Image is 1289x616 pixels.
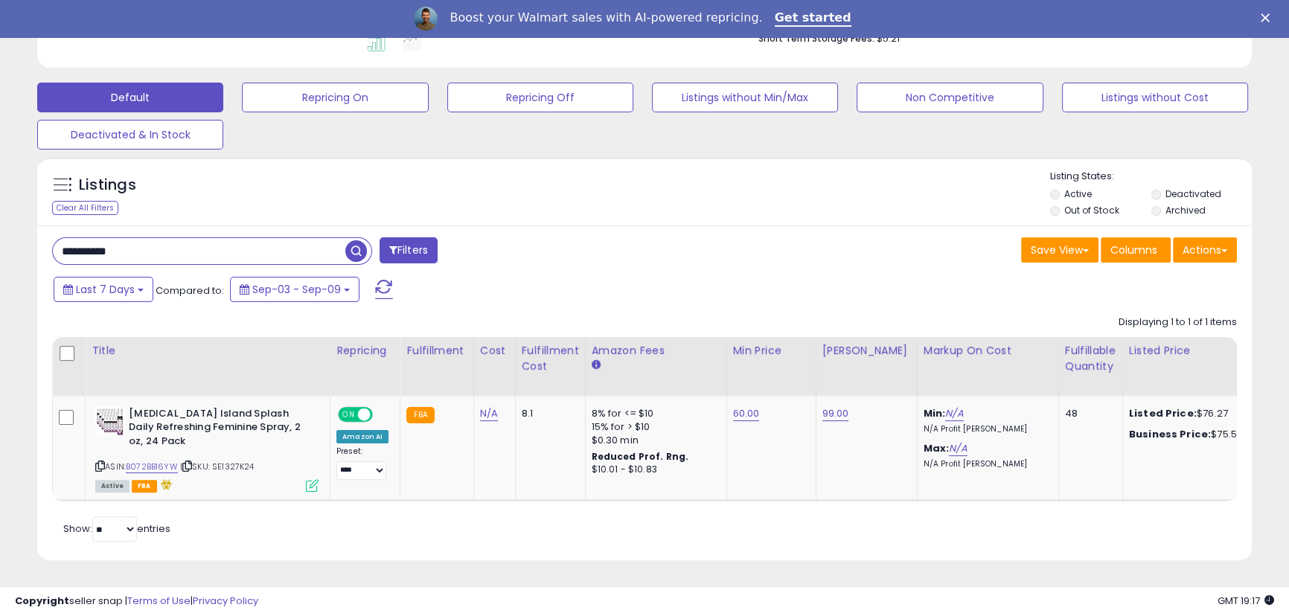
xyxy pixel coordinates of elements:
a: 99.00 [822,406,849,421]
label: Out of Stock [1064,204,1119,216]
div: Title [92,343,324,359]
div: 15% for > $10 [592,420,715,434]
div: Repricing [336,343,394,359]
button: Non Competitive [857,83,1043,112]
a: Privacy Policy [193,594,258,608]
div: 8% for <= $10 [592,407,715,420]
div: $76.27 [1129,407,1253,420]
div: Clear All Filters [52,201,118,215]
span: 2025-09-17 19:17 GMT [1218,594,1274,608]
div: seller snap | | [15,594,258,609]
img: 51axYiWrY0L._SL40_.jpg [95,407,125,437]
div: Cost [480,343,509,359]
button: Repricing On [242,83,428,112]
button: Save View [1021,237,1098,263]
span: Sep-03 - Sep-09 [252,282,341,297]
small: FBA [406,407,434,423]
div: Amazon AI [336,430,388,443]
a: Terms of Use [127,594,191,608]
div: $75.51 [1129,428,1253,441]
span: All listings currently available for purchase on Amazon [95,480,129,493]
a: N/A [480,406,498,421]
button: Listings without Cost [1062,83,1248,112]
p: N/A Profit [PERSON_NAME] [924,459,1047,469]
b: Min: [924,406,946,420]
div: Preset: [336,446,388,480]
b: Business Price: [1129,427,1211,441]
div: ASIN: [95,407,319,490]
div: Boost your Walmart sales with AI-powered repricing. [450,10,762,25]
div: $0.30 min [592,434,715,447]
img: Profile image for Adrian [414,7,438,31]
a: N/A [949,441,967,456]
p: Listing States: [1050,170,1252,184]
button: Listings without Min/Max [652,83,838,112]
div: Amazon Fees [592,343,720,359]
a: N/A [945,406,963,421]
a: 60.00 [733,406,760,421]
h5: Listings [79,175,136,196]
button: Repricing Off [447,83,633,112]
a: Get started [775,10,851,27]
div: [PERSON_NAME] [822,343,911,359]
span: $5.21 [877,31,900,45]
strong: Copyright [15,594,69,608]
span: FBA [132,480,157,493]
span: Columns [1110,243,1157,257]
span: Last 7 Days [76,282,135,297]
span: Show: entries [63,522,170,536]
div: Fulfillable Quantity [1065,343,1116,374]
span: Compared to: [156,283,224,298]
label: Active [1064,187,1092,200]
div: Fulfillment Cost [522,343,579,374]
b: Listed Price: [1129,406,1197,420]
a: B072BB16YW [126,461,178,473]
label: Deactivated [1165,187,1221,200]
button: Deactivated & In Stock [37,120,223,150]
div: Displaying 1 to 1 of 1 items [1119,315,1237,330]
div: 8.1 [522,407,574,420]
div: Close [1261,13,1276,22]
button: Columns [1101,237,1171,263]
span: | SKU: SE1327K24 [180,461,255,472]
button: Filters [380,237,438,263]
p: N/A Profit [PERSON_NAME] [924,424,1047,434]
div: $10.01 - $10.83 [592,463,715,476]
div: Min Price [733,343,810,359]
span: OFF [371,408,394,420]
div: Fulfillment [406,343,467,359]
button: Last 7 Days [54,277,153,302]
th: The percentage added to the cost of goods (COGS) that forms the calculator for Min & Max prices. [917,337,1058,396]
button: Sep-03 - Sep-09 [230,277,359,302]
span: ON [339,408,358,420]
b: Reduced Prof. Rng. [592,450,689,463]
button: Actions [1173,237,1237,263]
b: [MEDICAL_DATA] Island Splash Daily Refreshing Feminine Spray, 2 oz, 24 Pack [129,407,310,452]
div: 48 [1065,407,1111,420]
label: Archived [1165,204,1206,216]
small: Amazon Fees. [592,359,601,372]
b: Short Term Storage Fees: [758,32,874,45]
button: Default [37,83,223,112]
b: Max: [924,441,950,455]
div: Listed Price [1129,343,1258,359]
i: hazardous material [157,479,173,490]
div: Markup on Cost [924,343,1052,359]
